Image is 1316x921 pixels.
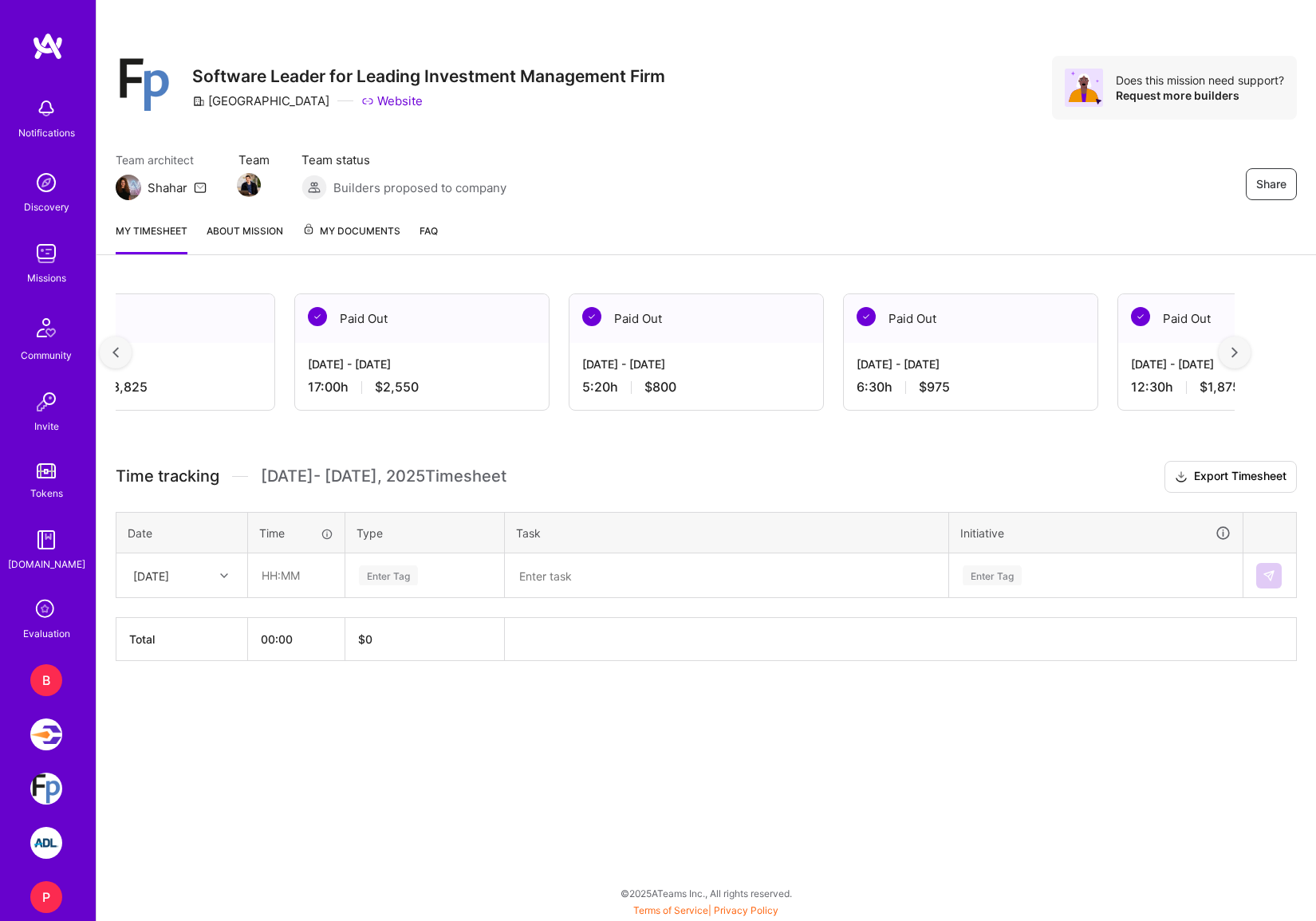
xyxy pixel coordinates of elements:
th: 00:00 [248,618,345,661]
div: Tokens [30,485,63,502]
img: tokens [37,463,56,478]
div: Paid Out [21,294,274,343]
a: ADL: Technology Modernization Sprint 1 [26,827,66,859]
a: FAQ [420,222,438,254]
span: $3,825 [104,379,148,396]
div: Discovery [24,199,69,215]
div: 25:30 h [33,379,262,396]
img: Paid Out [582,307,601,326]
a: Terms of Service [633,904,708,916]
img: bell [30,92,62,124]
img: logo [32,32,64,61]
img: Avatar [1065,69,1103,107]
i: icon Mail [194,181,207,194]
img: left [112,347,119,358]
div: Paid Out [295,294,549,343]
a: P [26,881,66,913]
th: Type [345,512,505,553]
div: Initiative [960,524,1231,542]
a: Velocity: Enabling Developers Create Isolated Environments, Easily. [26,718,66,750]
a: B [26,664,66,696]
div: 17:00 h [308,379,536,396]
a: About Mission [207,222,283,254]
img: Company Logo [116,56,173,113]
a: Privacy Policy [714,904,778,916]
div: [DATE] - [DATE] [582,356,810,372]
div: Paid Out [844,294,1097,343]
span: $975 [919,379,950,396]
img: Community [27,309,65,347]
div: Does this mission need support? [1116,73,1284,88]
img: Invite [30,386,62,418]
button: Share [1246,168,1297,200]
span: Time tracking [116,466,219,486]
img: right [1231,347,1238,358]
div: Community [21,347,72,364]
img: Franklin Park: Software Leader for Leading Investment Management Firm [30,773,62,805]
div: [DOMAIN_NAME] [8,556,85,573]
img: Paid Out [857,307,876,326]
div: Enter Tag [359,563,418,588]
span: Team [238,152,270,168]
a: My timesheet [116,222,187,254]
i: icon Chevron [220,572,228,580]
div: Time [259,525,333,541]
img: Velocity: Enabling Developers Create Isolated Environments, Easily. [30,718,62,750]
img: Team Member Avatar [237,173,261,197]
div: [DATE] - [DATE] [33,356,262,372]
button: Export Timesheet [1164,461,1297,493]
span: $2,550 [375,379,419,396]
div: Paid Out [569,294,823,343]
th: Task [505,512,949,553]
div: Notifications [18,124,75,141]
i: icon SelectionTeam [31,595,61,625]
i: icon CompanyGray [192,95,205,108]
a: Team Member Avatar [238,171,259,199]
img: guide book [30,524,62,556]
a: Website [361,92,423,109]
div: [GEOGRAPHIC_DATA] [192,92,329,109]
span: $ 0 [358,632,372,646]
a: My Documents [302,222,400,254]
div: Shahar [148,179,187,196]
div: [DATE] [133,567,169,584]
img: Team Architect [116,175,141,200]
span: Team architect [116,152,207,168]
span: Team status [301,152,506,168]
div: Request more builders [1116,88,1284,103]
th: Date [116,512,248,553]
span: Builders proposed to company [333,179,506,196]
div: P [30,881,62,913]
a: Franklin Park: Software Leader for Leading Investment Management Firm [26,773,66,805]
div: B [30,664,62,696]
span: | [633,904,778,916]
div: [DATE] - [DATE] [308,356,536,372]
div: Enter Tag [963,563,1022,588]
img: Builders proposed to company [301,175,327,200]
span: $800 [644,379,676,396]
span: My Documents [302,222,400,240]
div: [DATE] - [DATE] [857,356,1085,372]
div: 6:30 h [857,379,1085,396]
input: HH:MM [249,554,344,596]
img: Paid Out [308,307,327,326]
div: Evaluation [23,625,70,642]
i: icon Download [1175,469,1188,486]
img: Paid Out [1131,307,1150,326]
div: Missions [27,270,66,286]
th: Total [116,618,248,661]
div: 5:20 h [582,379,810,396]
span: [DATE] - [DATE] , 2025 Timesheet [261,466,506,486]
img: ADL: Technology Modernization Sprint 1 [30,827,62,859]
div: Invite [34,418,59,435]
h3: Software Leader for Leading Investment Management Firm [192,66,665,86]
img: Submit [1263,569,1275,582]
div: © 2025 ATeams Inc., All rights reserved. [96,873,1316,913]
img: teamwork [30,238,62,270]
span: $1,875 [1200,379,1240,396]
img: discovery [30,167,62,199]
span: Share [1256,176,1286,192]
